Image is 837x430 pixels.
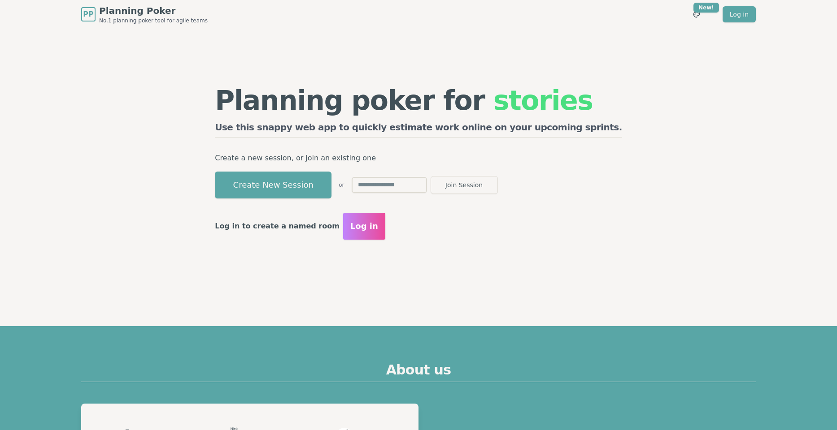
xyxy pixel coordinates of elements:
[339,181,344,189] span: or
[215,220,340,232] p: Log in to create a named room
[215,152,622,164] p: Create a new session, or join an existing one
[99,4,208,17] span: Planning Poker
[99,17,208,24] span: No.1 planning poker tool for agile teams
[81,4,208,24] a: PPPlanning PokerNo.1 planning poker tool for agile teams
[493,85,593,116] span: stories
[723,6,756,22] a: Log in
[215,87,622,114] h1: Planning poker for
[83,9,93,20] span: PP
[431,176,498,194] button: Join Session
[81,362,756,382] h2: About us
[350,220,378,232] span: Log in
[693,3,719,13] div: New!
[215,172,331,198] button: Create New Session
[689,6,705,22] button: New!
[215,121,622,138] h2: Use this snappy web app to quickly estimate work online on your upcoming sprints.
[343,213,385,240] button: Log in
